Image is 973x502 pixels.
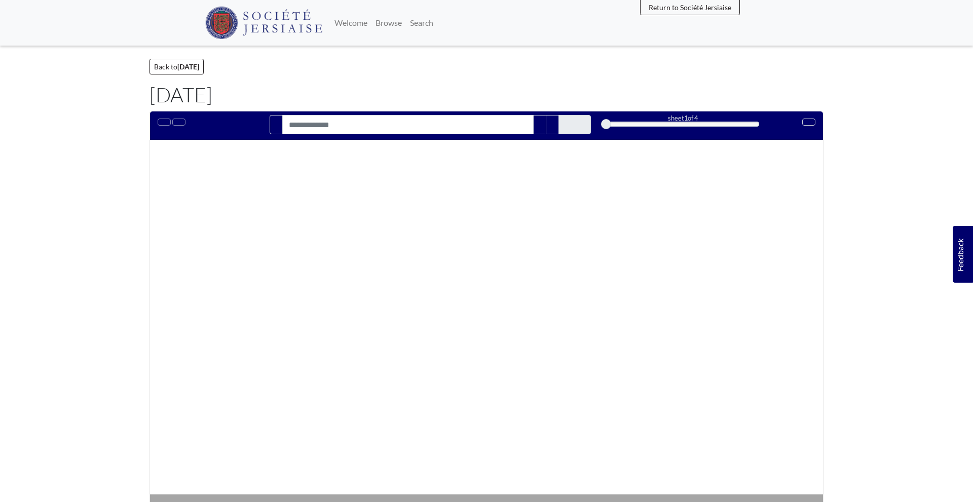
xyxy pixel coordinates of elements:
[330,13,371,33] a: Welcome
[371,13,406,33] a: Browse
[158,119,171,126] button: Toggle text selection (Alt+T)
[270,115,283,134] button: Search
[205,7,322,39] img: Société Jersiaise
[649,3,731,12] span: Return to Société Jersiaise
[205,4,322,42] a: Société Jersiaise logo
[533,115,546,134] button: Previous Match
[954,238,966,271] span: Feedback
[802,119,815,126] button: Full screen mode
[546,115,559,134] button: Next Match
[282,115,534,134] input: Search for
[953,226,973,283] a: Would you like to provide feedback?
[149,83,824,107] h1: [DATE]
[177,62,199,71] strong: [DATE]
[172,119,185,126] button: Open transcription window
[606,113,759,123] div: sheet of 4
[684,114,688,122] span: 1
[406,13,437,33] a: Search
[149,59,204,74] a: Back to[DATE]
